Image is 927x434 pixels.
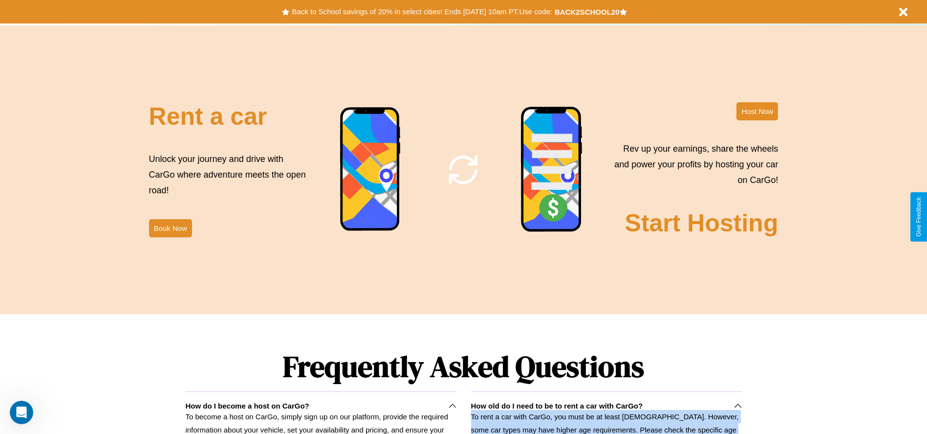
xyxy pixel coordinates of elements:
button: Back to School savings of 20% in select cities! Ends [DATE] 10am PT.Use code: [289,5,554,19]
button: Book Now [149,219,192,237]
p: Unlock your journey and drive with CarGo where adventure meets the open road! [149,151,309,199]
h2: Start Hosting [625,209,778,237]
b: BACK2SCHOOL20 [555,8,620,16]
div: Give Feedback [915,197,922,237]
img: phone [520,106,583,233]
iframe: Intercom live chat [10,401,33,424]
button: Host Now [736,102,778,120]
h1: Frequently Asked Questions [185,342,741,391]
h2: Rent a car [149,102,267,131]
p: Rev up your earnings, share the wheels and power your profits by hosting your car on CarGo! [608,141,778,188]
img: phone [340,107,401,232]
h3: How do I become a host on CarGo? [185,402,309,410]
h3: How old do I need to be to rent a car with CarGo? [471,402,643,410]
